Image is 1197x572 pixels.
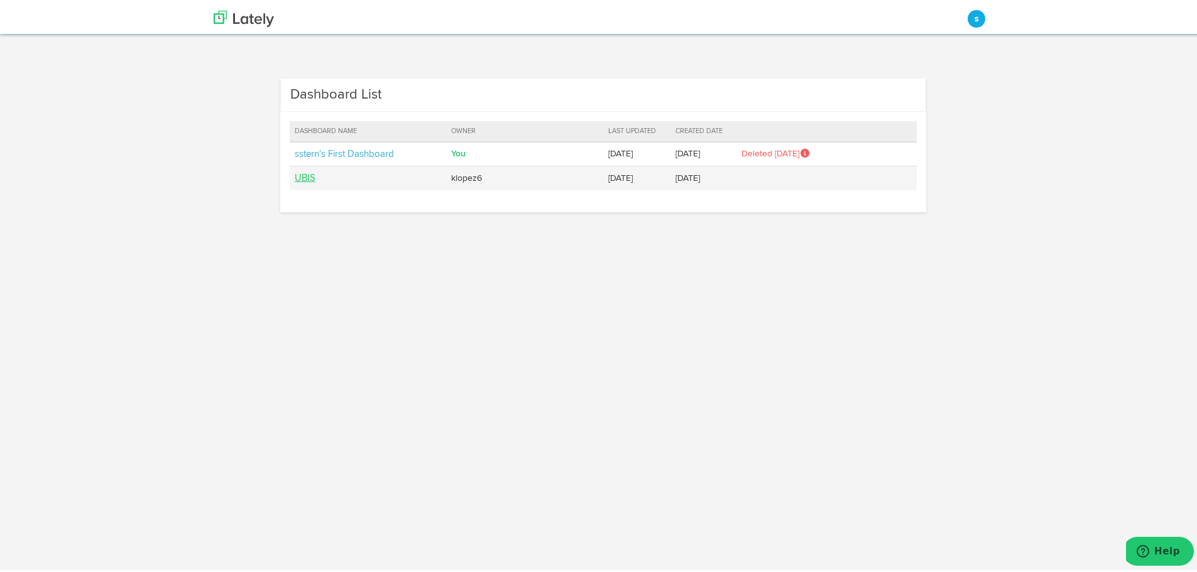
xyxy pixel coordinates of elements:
[446,164,603,188] td: klopez6
[670,164,737,188] td: [DATE]
[295,147,394,156] a: sstern's First Dashboard
[290,82,381,102] h3: Dashboard List
[968,8,985,25] button: s
[670,139,737,164] td: [DATE]
[741,147,811,156] span: Deleted [DATE]
[446,139,603,164] td: You
[603,119,670,139] th: Last Updated
[603,164,670,188] td: [DATE]
[1126,534,1194,566] iframe: Opens a widget where you can find more information
[446,119,603,139] th: Owner
[295,171,315,180] a: UBIS
[214,8,274,24] img: logo_lately_bg_light.svg
[603,139,670,164] td: [DATE]
[670,119,737,139] th: Created Date
[290,119,447,139] th: Dashboard Name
